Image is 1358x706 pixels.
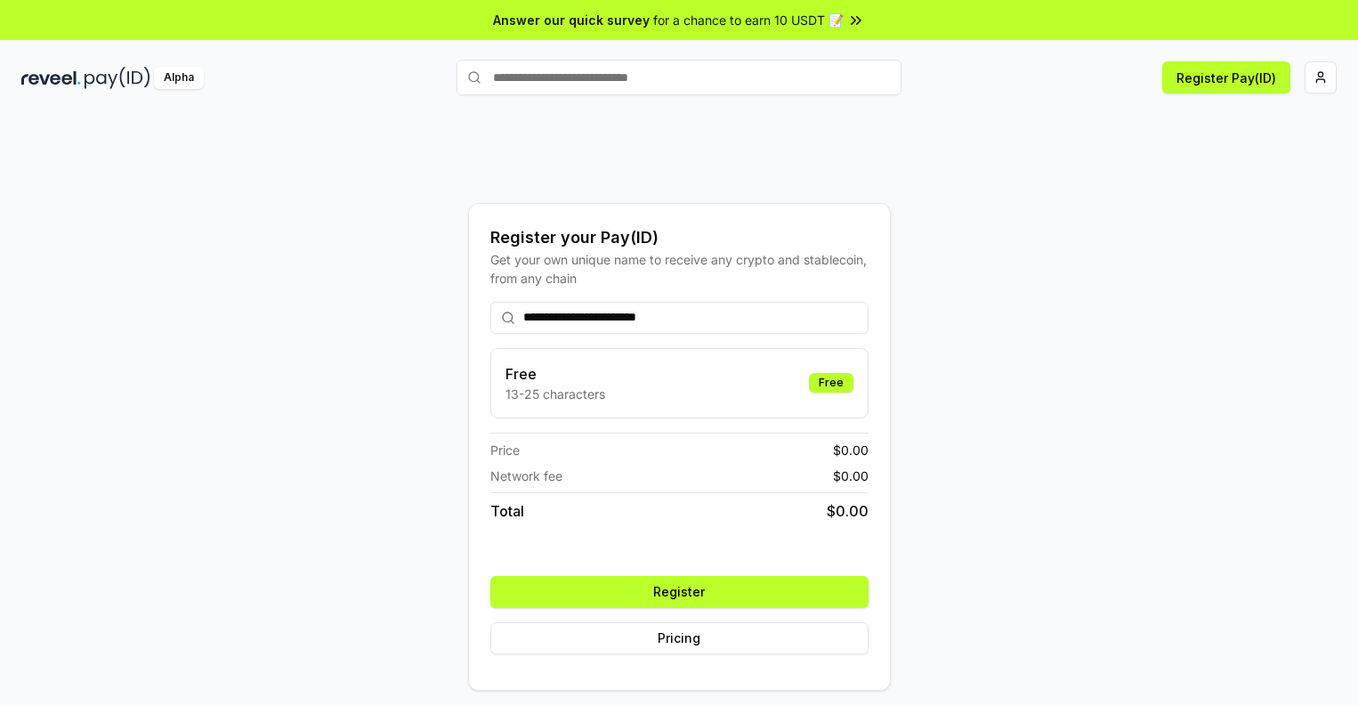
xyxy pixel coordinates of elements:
[505,385,605,403] p: 13-25 characters
[490,622,869,654] button: Pricing
[490,250,869,288] div: Get your own unique name to receive any crypto and stablecoin, from any chain
[809,373,853,393] div: Free
[827,500,869,522] span: $ 0.00
[833,441,869,459] span: $ 0.00
[490,576,869,608] button: Register
[1162,61,1290,93] button: Register Pay(ID)
[490,500,524,522] span: Total
[490,441,520,459] span: Price
[493,11,650,29] span: Answer our quick survey
[833,467,869,485] span: $ 0.00
[85,67,150,89] img: pay_id
[505,363,605,385] h3: Free
[154,67,204,89] div: Alpha
[490,225,869,250] div: Register your Pay(ID)
[21,67,81,89] img: reveel_dark
[490,467,562,485] span: Network fee
[653,11,844,29] span: for a chance to earn 10 USDT 📝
